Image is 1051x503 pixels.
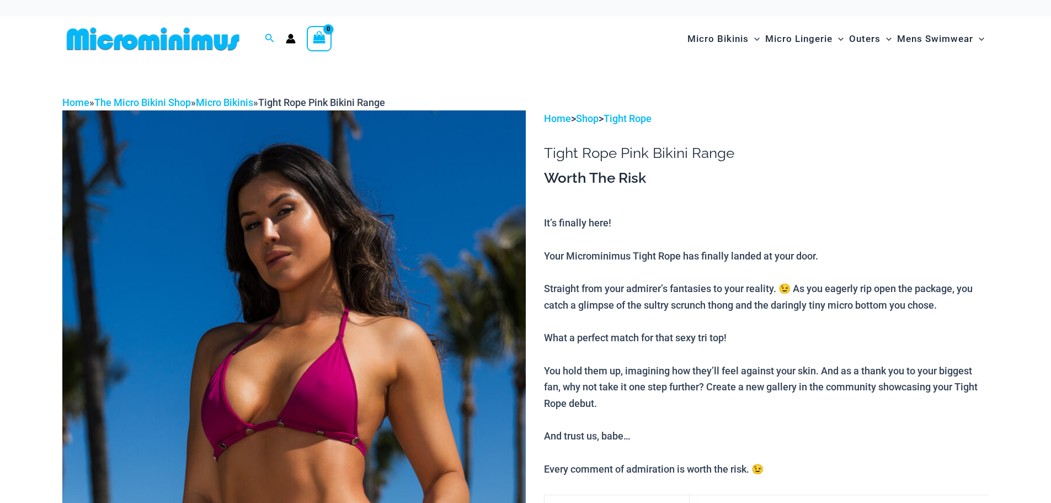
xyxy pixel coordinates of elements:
[544,110,989,127] p: > >
[685,22,762,56] a: Micro BikinisMenu ToggleMenu Toggle
[265,32,275,46] a: Search icon link
[258,97,385,108] span: Tight Rope Pink Bikini Range
[973,25,984,53] span: Menu Toggle
[544,145,989,162] h1: Tight Rope Pink Bikini Range
[683,20,989,57] nav: Site Navigation
[765,25,833,53] span: Micro Lingerie
[196,97,253,108] a: Micro Bikinis
[833,25,844,53] span: Menu Toggle
[286,34,296,44] a: Account icon link
[762,22,846,56] a: Micro LingerieMenu ToggleMenu Toggle
[897,25,973,53] span: Mens Swimwear
[544,215,989,477] p: It’s finally here! Your Microminimus Tight Rope has finally landed at your door. Straight from yo...
[307,26,332,51] a: View Shopping Cart, empty
[62,97,385,108] span: » » »
[544,169,989,188] h3: Worth The Risk
[62,27,244,51] img: MM SHOP LOGO FLAT
[94,97,191,108] a: The Micro Bikini Shop
[604,113,652,124] a: Tight Rope
[62,97,89,108] a: Home
[846,22,894,56] a: OutersMenu ToggleMenu Toggle
[576,113,599,124] a: Shop
[881,25,892,53] span: Menu Toggle
[849,25,881,53] span: Outers
[894,22,987,56] a: Mens SwimwearMenu ToggleMenu Toggle
[687,25,749,53] span: Micro Bikinis
[749,25,760,53] span: Menu Toggle
[544,113,571,124] a: Home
